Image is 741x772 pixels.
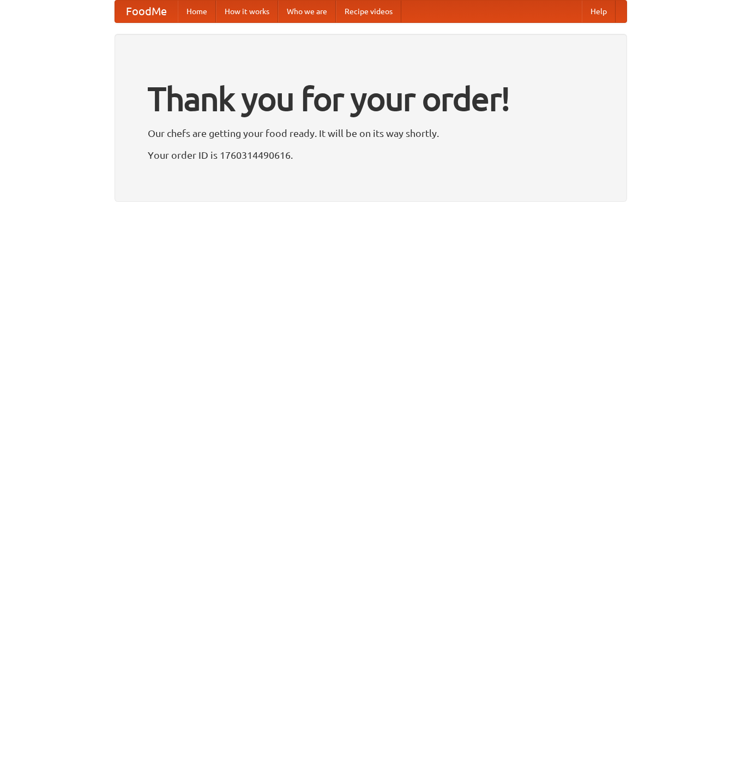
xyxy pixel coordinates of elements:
a: Recipe videos [336,1,401,22]
a: Who we are [278,1,336,22]
p: Our chefs are getting your food ready. It will be on its way shortly. [148,125,594,141]
a: Help [582,1,616,22]
a: Home [178,1,216,22]
a: FoodMe [115,1,178,22]
h1: Thank you for your order! [148,73,594,125]
p: Your order ID is 1760314490616. [148,147,594,163]
a: How it works [216,1,278,22]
